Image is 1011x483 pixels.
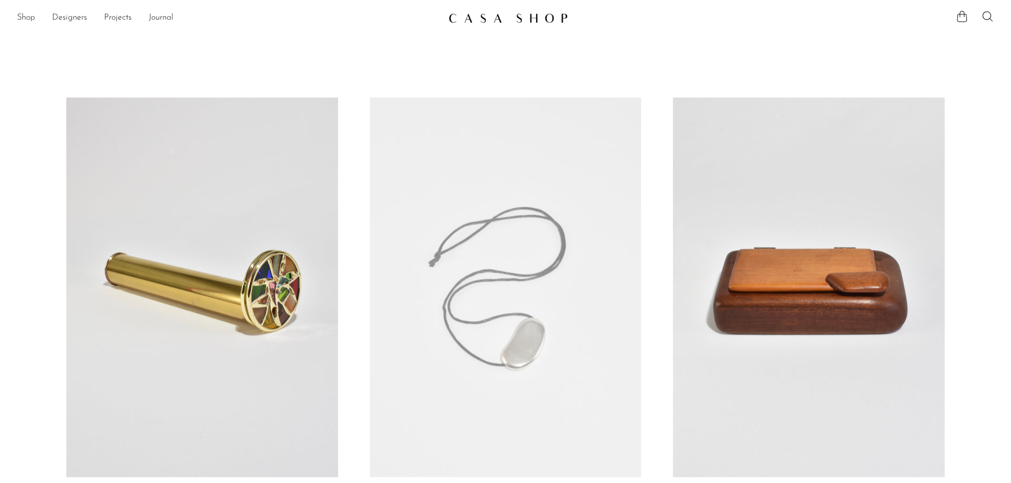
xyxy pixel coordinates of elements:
[104,11,132,25] a: Projects
[17,11,35,25] a: Shop
[17,9,440,27] ul: NEW HEADER MENU
[149,11,174,25] a: Journal
[17,9,440,27] nav: Desktop navigation
[52,11,87,25] a: Designers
